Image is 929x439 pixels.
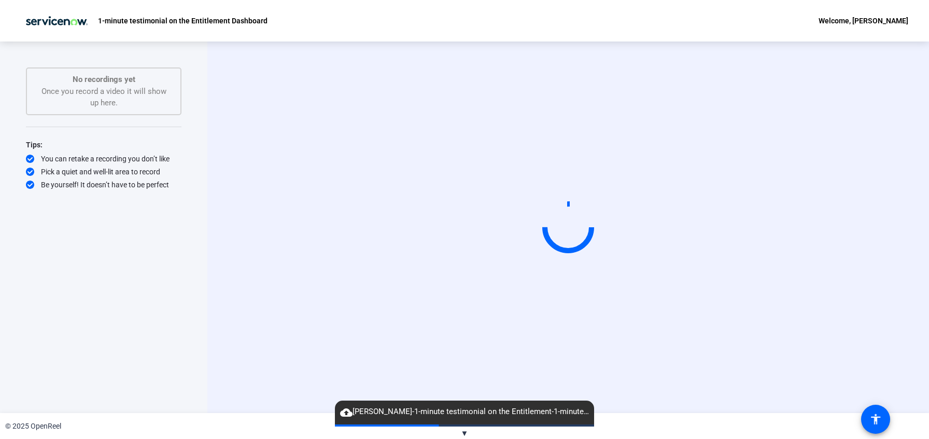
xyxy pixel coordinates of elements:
[5,421,61,432] div: © 2025 OpenReel
[461,429,469,438] span: ▼
[21,10,93,31] img: OpenReel logo
[869,413,882,426] mat-icon: accessibility
[335,406,594,418] span: [PERSON_NAME]-1-minute testimonial on the Entitlement-1-minute testimonial on the Entitlement Das...
[26,180,181,190] div: Be yourself! It doesn’t have to be perfect
[37,74,170,109] div: Once you record a video it will show up here.
[26,167,181,177] div: Pick a quiet and well-lit area to record
[26,154,181,164] div: You can retake a recording you don’t like
[340,406,353,419] mat-icon: cloud_upload
[26,139,181,151] div: Tips:
[98,15,268,27] p: 1-minute testimonial on the Entitlement Dashboard
[37,74,170,86] p: No recordings yet
[819,15,908,27] div: Welcome, [PERSON_NAME]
